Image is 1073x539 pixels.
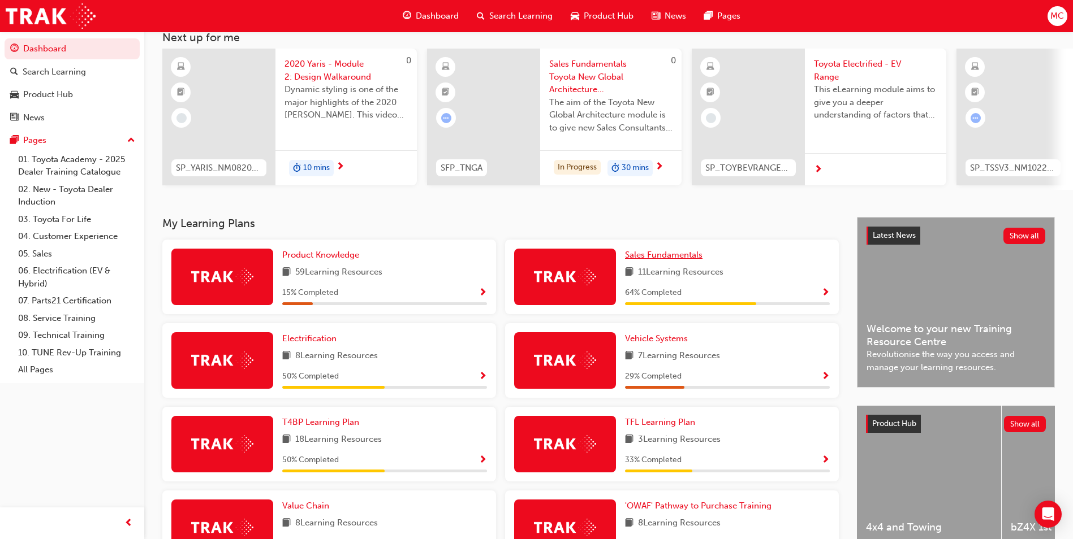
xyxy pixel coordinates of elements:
a: Product Hub [5,84,140,105]
img: Trak [534,268,596,285]
button: Pages [5,130,140,151]
span: learningRecordVerb_ATTEMPT-icon [971,113,981,123]
span: 33 % Completed [625,454,682,467]
button: Show Progress [821,370,830,384]
span: Electrification [282,333,337,344]
span: book-icon [282,266,291,280]
span: Pages [717,10,740,23]
span: 10 mins [303,162,330,175]
span: pages-icon [10,136,19,146]
span: 15 % Completed [282,286,338,299]
span: next-icon [336,162,344,172]
span: 8 Learning Resources [295,516,378,531]
a: Product HubShow all [866,415,1046,433]
span: up-icon [127,133,135,148]
div: In Progress [554,160,601,175]
span: Toyota Electrified - EV Range [814,58,937,83]
span: 2020 Yaris - Module 2: Design Walkaround [285,58,408,83]
span: Dashboard [416,10,459,23]
a: Latest NewsShow all [867,227,1045,245]
span: guage-icon [403,9,411,23]
span: 7 Learning Resources [638,349,720,363]
a: 08. Service Training [14,310,140,327]
div: Open Intercom Messenger [1035,501,1062,528]
a: search-iconSearch Learning [468,5,562,28]
button: Show Progress [821,453,830,467]
span: 3 Learning Resources [638,433,721,447]
span: 18 Learning Resources [295,433,382,447]
a: 0SFP_TNGASales Fundamentals Toyota New Global Architecture eLearning ModuleThe aim of the Toyota ... [427,49,682,185]
span: book-icon [282,516,291,531]
img: Trak [534,519,596,536]
span: car-icon [571,9,579,23]
a: car-iconProduct Hub [562,5,643,28]
span: SP_TOYBEVRANGE_EL [705,162,791,175]
span: Value Chain [282,501,329,511]
span: 29 % Completed [625,370,682,383]
div: News [23,111,45,124]
span: Show Progress [479,455,487,466]
a: news-iconNews [643,5,695,28]
span: booktick-icon [442,85,450,100]
span: 0 [671,55,676,66]
a: 04. Customer Experience [14,228,140,245]
span: book-icon [282,433,291,447]
span: 8 Learning Resources [295,349,378,363]
span: 59 Learning Resources [295,266,382,280]
a: TFL Learning Plan [625,416,700,429]
span: MC [1050,10,1064,23]
span: next-icon [655,162,663,172]
a: Dashboard [5,38,140,59]
h3: Next up for me [144,31,1073,44]
h3: My Learning Plans [162,217,839,230]
a: 03. Toyota For Life [14,211,140,228]
span: booktick-icon [706,85,714,100]
a: 06. Electrification (EV & Hybrid) [14,262,140,292]
a: 0SP_YARIS_NM0820_EL_022020 Yaris - Module 2: Design WalkaroundDynamic styling is one of the major... [162,49,417,185]
span: Show Progress [821,372,830,382]
span: search-icon [10,67,18,77]
span: learningRecordVerb_NONE-icon [176,113,187,123]
span: duration-icon [293,161,301,176]
span: news-icon [10,113,19,123]
span: TFL Learning Plan [625,417,695,427]
a: pages-iconPages [695,5,749,28]
span: This eLearning module aims to give you a deeper understanding of factors that influence driving r... [814,83,937,121]
a: Electrification [282,332,341,345]
span: booktick-icon [177,85,185,100]
img: Trak [191,435,253,453]
span: learningResourceType_ELEARNING-icon [706,60,714,75]
a: 'OWAF' Pathway to Purchase Training [625,499,776,512]
span: learningRecordVerb_ATTEMPT-icon [441,113,451,123]
span: 50 % Completed [282,454,339,467]
span: Sales Fundamentals Toyota New Global Architecture eLearning Module [549,58,673,96]
span: SP_TSSV3_NM1022_EL [970,162,1056,175]
span: guage-icon [10,44,19,54]
img: Trak [191,351,253,369]
a: Search Learning [5,62,140,82]
span: book-icon [625,266,634,280]
span: Product Knowledge [282,250,359,260]
span: car-icon [10,90,19,100]
span: Welcome to your new Training Resource Centre [867,323,1045,348]
button: Show all [1004,416,1046,432]
span: learningResourceType_ELEARNING-icon [971,60,979,75]
img: Trak [6,3,96,29]
a: News [5,107,140,128]
span: learningResourceType_ELEARNING-icon [177,60,185,75]
span: SFP_TNGA [441,162,482,175]
button: MC [1048,6,1067,26]
span: Revolutionise the way you access and manage your learning resources. [867,348,1045,373]
a: SP_TOYBEVRANGE_ELToyota Electrified - EV RangeThis eLearning module aims to give you a deeper und... [692,49,946,185]
a: 05. Sales [14,245,140,263]
span: book-icon [625,433,634,447]
span: 11 Learning Resources [638,266,723,280]
span: Show Progress [821,288,830,298]
a: 10. TUNE Rev-Up Training [14,344,140,362]
span: learningRecordVerb_NONE-icon [706,113,716,123]
span: 0 [406,55,411,66]
span: Show Progress [479,288,487,298]
span: 30 mins [622,162,649,175]
span: The aim of the Toyota New Global Architecture module is to give new Sales Consultants and Sales P... [549,96,673,134]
